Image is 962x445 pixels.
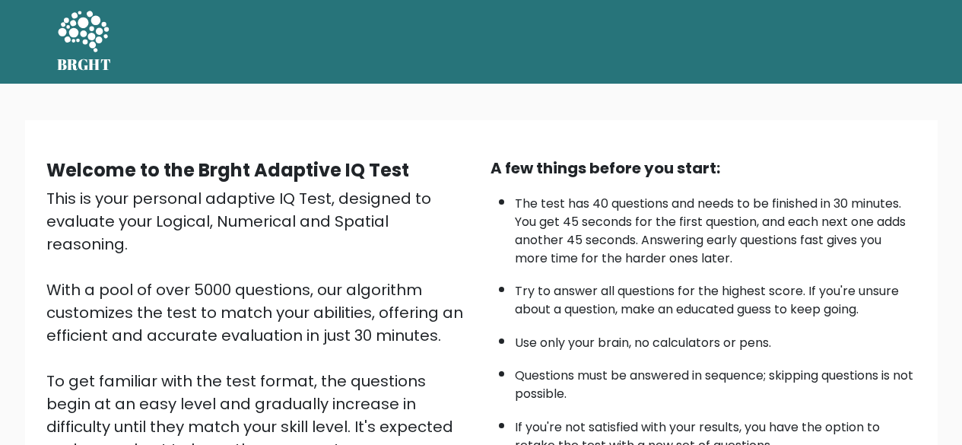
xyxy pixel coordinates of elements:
b: Welcome to the Brght Adaptive IQ Test [46,157,409,183]
li: Use only your brain, no calculators or pens. [515,326,916,352]
div: A few things before you start: [491,157,916,180]
li: Try to answer all questions for the highest score. If you're unsure about a question, make an edu... [515,275,916,319]
li: The test has 40 questions and needs to be finished in 30 minutes. You get 45 seconds for the firs... [515,187,916,268]
a: BRGHT [57,6,112,78]
li: Questions must be answered in sequence; skipping questions is not possible. [515,359,916,403]
h5: BRGHT [57,56,112,74]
